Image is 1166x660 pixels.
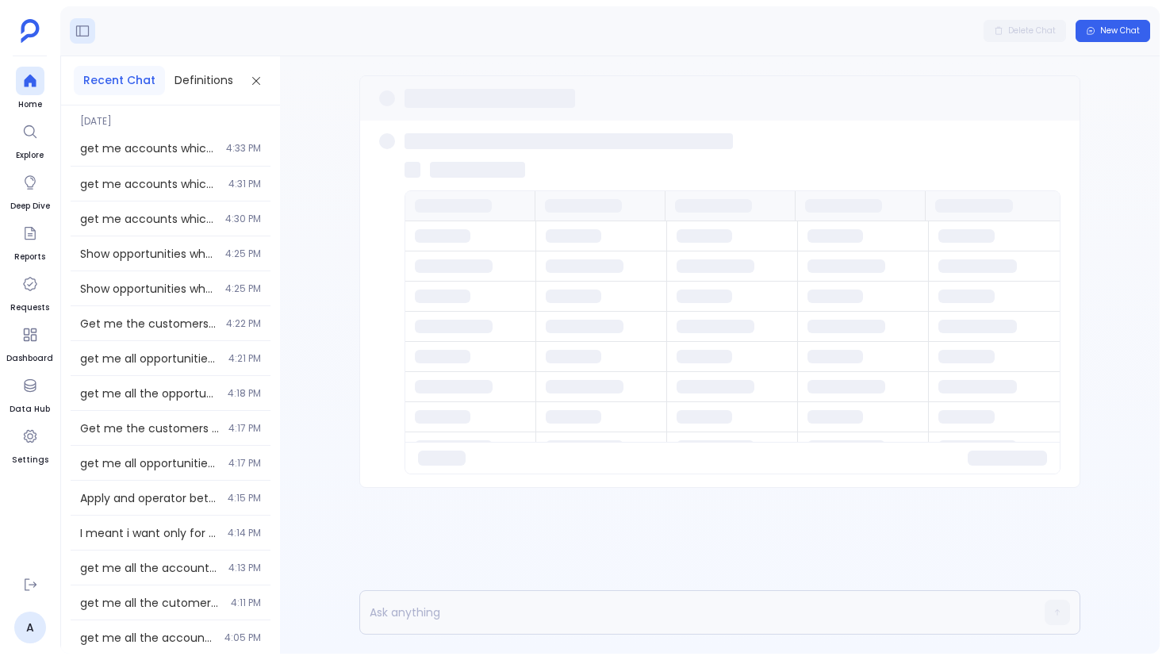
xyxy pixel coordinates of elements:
span: Data Hub [10,403,50,416]
span: 4:11 PM [231,597,261,609]
span: New Chat [1100,25,1140,36]
span: 4:05 PM [224,631,261,644]
span: I meant i want only for 2018 year [80,525,218,541]
a: Home [16,67,44,111]
a: Dashboard [6,320,53,365]
span: get me all the accounts which are customers [80,630,215,646]
span: Get me the customers with ARR>30k [80,420,219,436]
span: 4:30 PM [225,213,261,225]
a: Requests [10,270,49,314]
span: get me all the opportunities which have renewal in 2026 or the amount should be more than 400000 [80,386,218,401]
button: New Chat [1076,20,1150,42]
span: Reports [14,251,45,263]
span: Dashboard [6,352,53,365]
span: 4:17 PM [228,422,261,435]
span: 4:18 PM [228,387,261,400]
span: get me accounts which have 3+ opps and created in last 3 years or type is customer [80,140,217,156]
a: Explore [16,117,44,162]
a: A [14,612,46,643]
span: Explore [16,149,44,162]
span: [DATE] [71,106,270,128]
span: Deep Dive [10,200,50,213]
span: Get me the customers with ARR>30k [80,316,217,332]
span: get me accounts which have 3+ opps or created in last 2 years [80,211,216,227]
a: Data Hub [10,371,50,416]
span: get me all opportunities and make two buckets, created in last year one bucket, opportunity type ... [80,351,219,366]
img: petavue logo [21,19,40,43]
span: Show opportunities where the account has 3+ deals but none have closed in last 6 months [80,246,216,262]
span: 4:17 PM [228,457,261,470]
span: 4:31 PM [228,178,261,190]
span: 4:25 PM [225,282,261,295]
span: get me all the accounts which are customers or prospects and who have arr more than 900k or creat... [80,560,219,576]
span: get me all opportunities and make two buckets, created in last year one bucket, opportunity type ... [80,455,219,471]
span: Show opportunities where the account has 3+ deals but none have closed in 6 months [80,281,216,297]
a: Deep Dive [10,168,50,213]
span: get me all the cutomers or prospects who have arr more than 500k and created before 2020 [80,595,221,611]
a: Reports [14,219,45,263]
span: Requests [10,301,49,314]
a: Settings [12,422,48,466]
button: Definitions [165,66,243,95]
span: Apply and operator between industry and primary industry column in filtered_healthcare_accounts t... [80,490,218,506]
span: 4:25 PM [225,247,261,260]
span: 4:15 PM [228,492,261,505]
span: Settings [12,454,48,466]
span: 4:22 PM [226,317,261,330]
span: 4:14 PM [228,527,261,539]
span: 4:13 PM [228,562,261,574]
span: get me accounts which have 3+ opps or type is customer [80,176,219,192]
span: 4:33 PM [226,142,261,155]
button: Recent Chat [74,66,165,95]
span: 4:21 PM [228,352,261,365]
span: Home [16,98,44,111]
